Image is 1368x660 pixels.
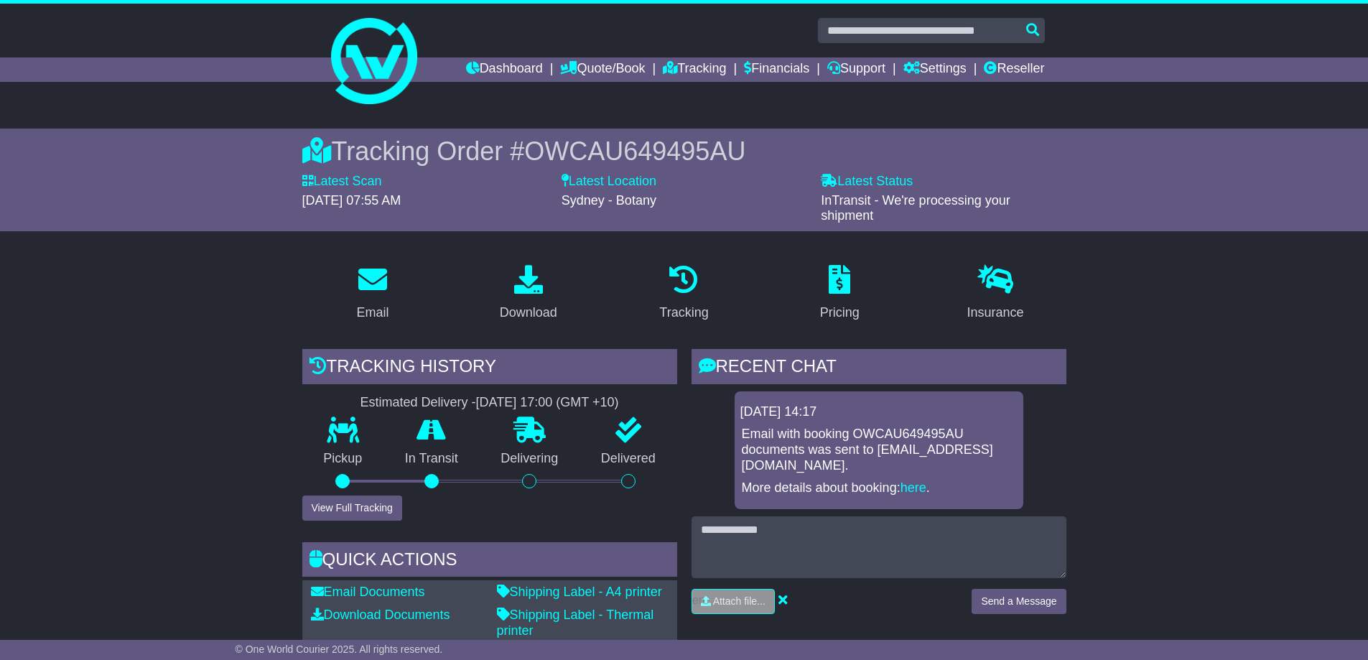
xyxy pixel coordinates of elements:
[742,427,1016,473] p: Email with booking OWCAU649495AU documents was sent to [EMAIL_ADDRESS][DOMAIN_NAME].
[650,260,717,327] a: Tracking
[744,57,809,82] a: Financials
[827,57,885,82] a: Support
[497,608,654,638] a: Shipping Label - Thermal printer
[811,260,869,327] a: Pricing
[383,451,480,467] p: In Transit
[984,57,1044,82] a: Reseller
[901,480,926,495] a: here
[497,585,662,599] a: Shipping Label - A4 printer
[302,193,401,208] span: [DATE] 07:55 AM
[972,589,1066,614] button: Send a Message
[967,303,1024,322] div: Insurance
[302,136,1066,167] div: Tracking Order #
[821,174,913,190] label: Latest Status
[740,404,1018,420] div: [DATE] 14:17
[302,395,677,411] div: Estimated Delivery -
[311,585,425,599] a: Email Documents
[347,260,398,327] a: Email
[524,136,745,166] span: OWCAU649495AU
[663,57,726,82] a: Tracking
[490,260,567,327] a: Download
[236,643,443,655] span: © One World Courier 2025. All rights reserved.
[476,395,619,411] div: [DATE] 17:00 (GMT +10)
[302,174,382,190] label: Latest Scan
[742,480,1016,496] p: More details about booking: .
[562,193,656,208] span: Sydney - Botany
[821,193,1010,223] span: InTransit - We're processing your shipment
[580,451,677,467] p: Delivered
[560,57,645,82] a: Quote/Book
[692,349,1066,388] div: RECENT CHAT
[500,303,557,322] div: Download
[480,451,580,467] p: Delivering
[466,57,543,82] a: Dashboard
[820,303,860,322] div: Pricing
[311,608,450,622] a: Download Documents
[659,303,708,322] div: Tracking
[958,260,1033,327] a: Insurance
[562,174,656,190] label: Latest Location
[356,303,388,322] div: Email
[903,57,967,82] a: Settings
[302,451,384,467] p: Pickup
[302,349,677,388] div: Tracking history
[302,496,402,521] button: View Full Tracking
[302,542,677,581] div: Quick Actions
